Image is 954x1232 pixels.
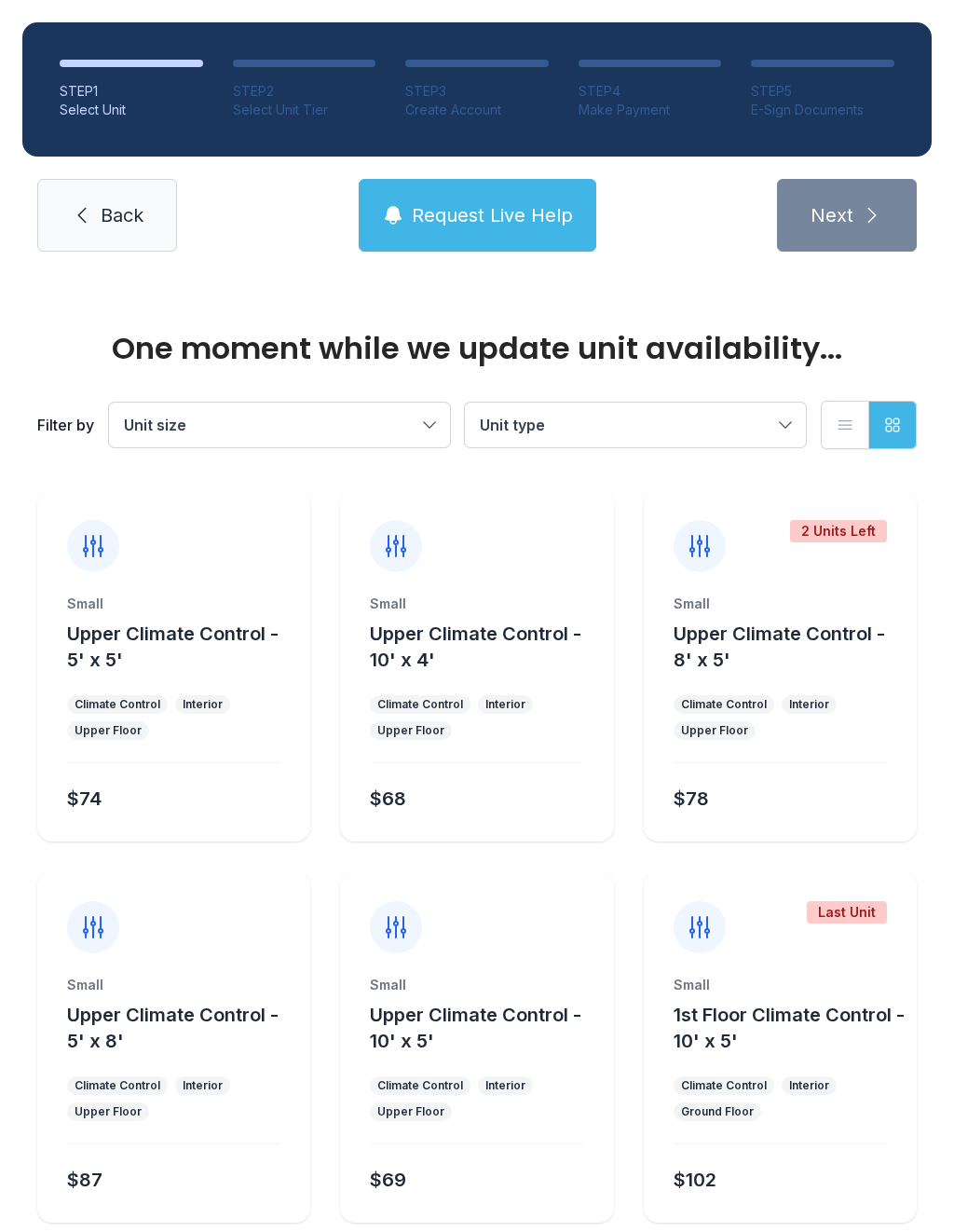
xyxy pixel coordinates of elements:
[67,976,280,994] div: Small
[790,520,887,542] div: 2 Units Left
[674,786,709,812] div: $78
[370,1004,581,1052] span: Upper Climate Control - 10' x 5'
[370,621,606,673] button: Upper Climate Control - 10' x 4'
[370,1002,606,1054] button: Upper Climate Control - 10' x 5'
[377,1078,463,1093] div: Climate Control
[681,1104,754,1119] div: Ground Floor
[67,623,279,671] span: Upper Climate Control - 5' x 5'
[101,202,143,228] span: Back
[124,416,186,434] span: Unit size
[183,697,223,712] div: Interior
[485,697,525,712] div: Interior
[579,82,722,101] div: STEP 4
[674,623,885,671] span: Upper Climate Control - 8' x 5'
[751,82,894,101] div: STEP 5
[233,82,376,101] div: STEP 2
[60,101,203,119] div: Select Unit
[674,1004,905,1052] span: 1st Floor Climate Control - 10' x 5'
[37,414,94,436] div: Filter by
[75,723,142,738] div: Upper Floor
[681,1078,767,1093] div: Climate Control
[811,202,853,228] span: Next
[109,403,450,447] button: Unit size
[67,595,280,613] div: Small
[370,623,581,671] span: Upper Climate Control - 10' x 4'
[405,82,549,101] div: STEP 3
[370,595,583,613] div: Small
[67,786,102,812] div: $74
[674,1002,909,1054] button: 1st Floor Climate Control - 10' x 5'
[377,1104,444,1119] div: Upper Floor
[751,101,894,119] div: E-Sign Documents
[674,1167,716,1193] div: $102
[789,697,829,712] div: Interior
[681,723,748,738] div: Upper Floor
[405,101,549,119] div: Create Account
[465,403,806,447] button: Unit type
[60,82,203,101] div: STEP 1
[370,1167,406,1193] div: $69
[377,723,444,738] div: Upper Floor
[370,976,583,994] div: Small
[674,976,887,994] div: Small
[37,334,917,363] div: One moment while we update unit availability...
[67,1167,102,1193] div: $87
[67,1002,303,1054] button: Upper Climate Control - 5' x 8'
[480,416,545,434] span: Unit type
[681,697,767,712] div: Climate Control
[183,1078,223,1093] div: Interior
[377,697,463,712] div: Climate Control
[807,901,887,924] div: Last Unit
[485,1078,525,1093] div: Interior
[75,1078,160,1093] div: Climate Control
[674,621,909,673] button: Upper Climate Control - 8' x 5'
[75,697,160,712] div: Climate Control
[75,1104,142,1119] div: Upper Floor
[579,101,722,119] div: Make Payment
[789,1078,829,1093] div: Interior
[412,202,573,228] span: Request Live Help
[370,786,406,812] div: $68
[67,1004,279,1052] span: Upper Climate Control - 5' x 8'
[67,621,303,673] button: Upper Climate Control - 5' x 5'
[674,595,887,613] div: Small
[233,101,376,119] div: Select Unit Tier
